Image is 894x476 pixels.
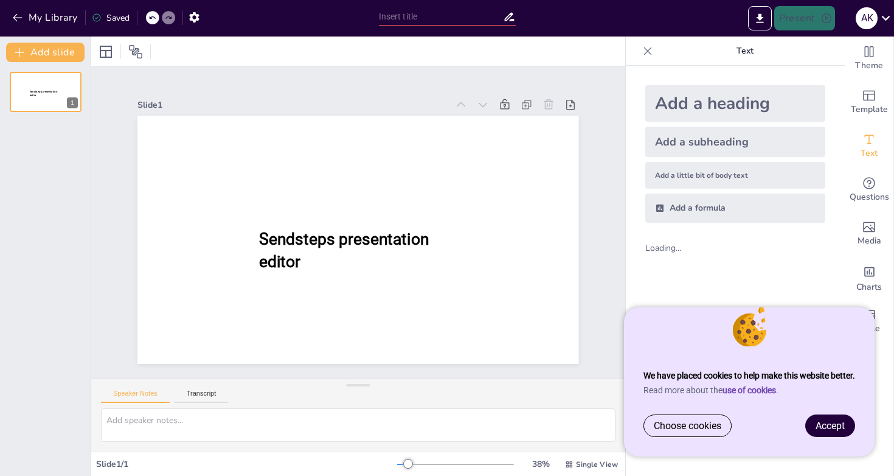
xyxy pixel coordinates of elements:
div: Get real-time input from your audience [845,168,893,212]
span: Theme [855,59,883,72]
div: Slide 1 [137,99,447,111]
div: Change the overall theme [845,37,893,80]
a: use of cookies [722,385,776,395]
div: Add ready made slides [845,80,893,124]
div: Add a subheading [645,127,825,157]
strong: We have placed cookies to help make this website better. [643,371,855,380]
div: A K [856,7,878,29]
div: Sendsteps presentation editor1 [10,72,81,112]
span: Single View [576,460,618,469]
div: Add a formula [645,194,825,223]
span: Sendsteps presentation editor [260,229,429,271]
div: 1 [67,97,78,108]
div: Saved [92,12,130,24]
p: Read more about the . [643,385,855,395]
span: Text [861,147,878,160]
button: Add slide [6,43,85,62]
span: Sendsteps presentation editor [30,90,57,97]
a: Accept [806,415,854,436]
button: Speaker Notes [101,390,170,403]
div: Add a heading [645,85,825,122]
div: Add images, graphics, shapes or video [845,212,893,256]
div: Add text boxes [845,124,893,168]
div: Add a table [845,299,893,343]
div: Layout [96,42,116,61]
div: Add charts and graphs [845,256,893,299]
span: Choose cookies [654,420,721,432]
span: Questions [850,191,889,204]
button: Export to PowerPoint [748,6,772,30]
input: Insert title [379,8,503,26]
span: Template [851,103,888,116]
div: Loading... [645,242,702,254]
button: Transcript [175,390,229,403]
span: Charts [856,281,882,294]
div: 38 % [526,458,555,470]
span: Accept [816,420,845,432]
div: Slide 1 / 1 [96,458,397,470]
button: My Library [9,8,83,27]
div: Add a little bit of body text [645,162,825,189]
button: Present [774,6,835,30]
p: Text [657,37,833,66]
button: A K [856,6,878,30]
span: Position [128,44,143,59]
a: Choose cookies [644,415,731,436]
span: Media [858,234,881,248]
